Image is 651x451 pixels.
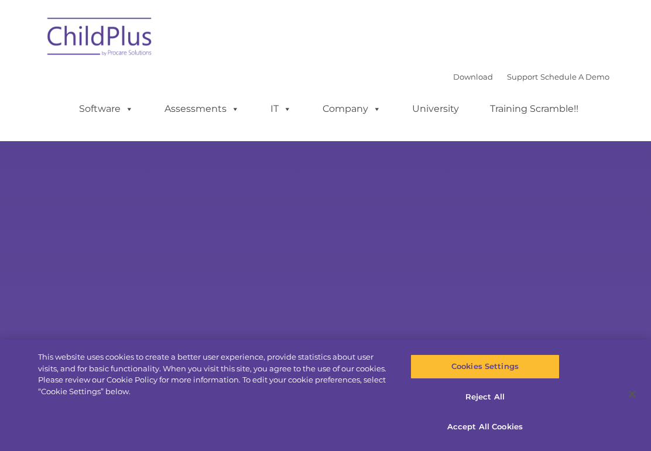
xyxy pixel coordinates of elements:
[410,415,560,439] button: Accept All Cookies
[400,97,471,121] a: University
[311,97,393,121] a: Company
[453,72,609,81] font: |
[478,97,590,121] a: Training Scramble!!
[153,97,251,121] a: Assessments
[42,9,159,68] img: ChildPlus by Procare Solutions
[410,354,560,379] button: Cookies Settings
[619,381,645,407] button: Close
[410,385,560,409] button: Reject All
[38,351,390,397] div: This website uses cookies to create a better user experience, provide statistics about user visit...
[259,97,303,121] a: IT
[540,72,609,81] a: Schedule A Demo
[67,97,145,121] a: Software
[507,72,538,81] a: Support
[453,72,493,81] a: Download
